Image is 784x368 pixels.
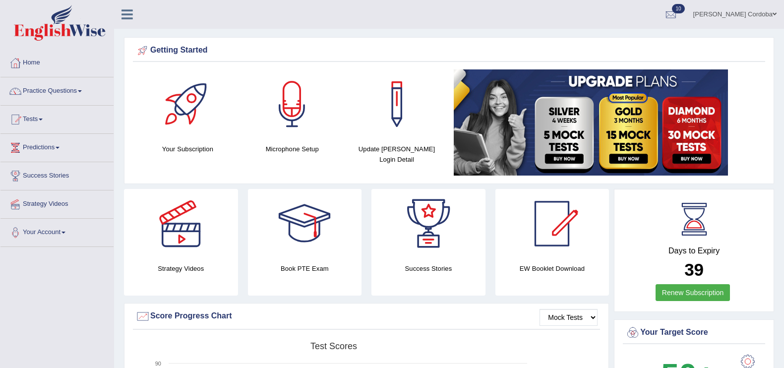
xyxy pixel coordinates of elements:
h4: EW Booklet Download [495,263,609,274]
div: Getting Started [135,43,763,58]
tspan: Test scores [310,341,357,351]
h4: Your Subscription [140,144,235,154]
a: Practice Questions [0,77,114,102]
a: Tests [0,106,114,130]
a: Home [0,49,114,74]
text: 90 [155,361,161,367]
span: 10 [672,4,684,13]
h4: Days to Expiry [625,246,763,255]
h4: Update [PERSON_NAME] Login Detail [350,144,444,165]
a: Success Stories [0,162,114,187]
a: Predictions [0,134,114,159]
img: small5.jpg [454,69,728,176]
h4: Strategy Videos [124,263,238,274]
b: 39 [684,260,704,279]
h4: Microphone Setup [245,144,340,154]
div: Your Target Score [625,325,763,340]
h4: Success Stories [371,263,485,274]
a: Your Account [0,219,114,244]
a: Renew Subscription [656,284,730,301]
div: Score Progress Chart [135,309,598,324]
a: Strategy Videos [0,190,114,215]
h4: Book PTE Exam [248,263,362,274]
